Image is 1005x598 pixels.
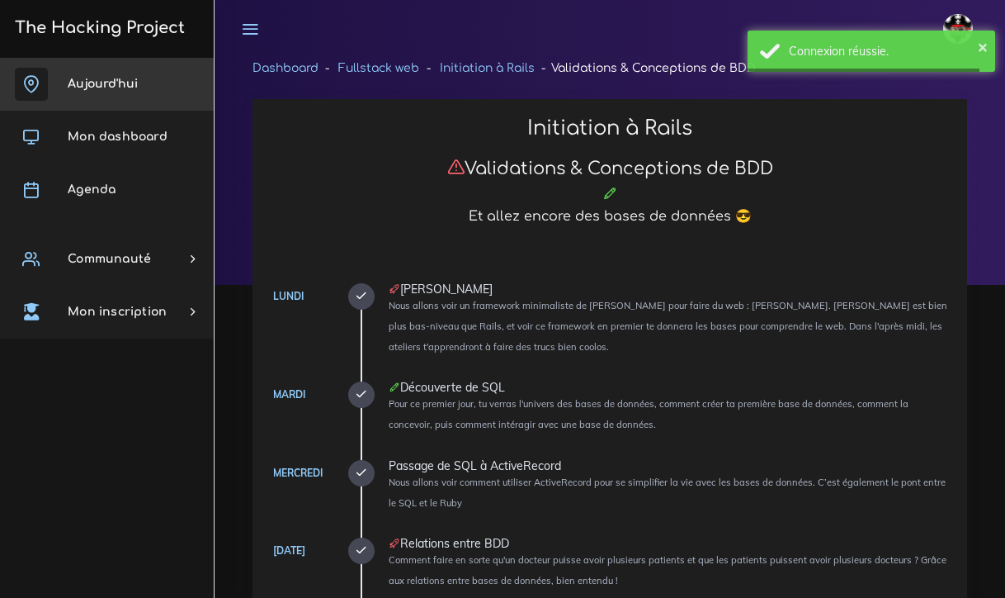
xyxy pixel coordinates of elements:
[270,158,950,179] h3: Validations & Conceptions de BDD
[252,62,318,74] a: Dashboard
[389,382,950,393] div: Découverte de SQL
[68,131,167,143] span: Mon dashboard
[389,398,908,430] small: Pour ce premier jour, tu verras l'univers des bases de données, comment créer ta première base de...
[389,554,946,586] small: Comment faire en sorte qu'un docteur puisse avoir plusieurs patients et que les patients puissent...
[389,538,950,549] div: Relations entre BDD
[68,253,151,265] span: Communauté
[389,300,947,353] small: Nous allons voir un framework minimaliste de [PERSON_NAME] pour faire du web : [PERSON_NAME]. [PE...
[10,19,185,37] h3: The Hacking Project
[68,183,116,196] span: Agenda
[943,14,973,44] img: avatar
[273,290,304,302] a: Lundi
[789,43,983,59] div: Connexion réussie.
[68,78,138,90] span: Aujourd'hui
[270,116,950,140] h2: Initiation à Rails
[273,388,305,401] a: Mardi
[978,38,988,55] button: ×
[389,477,946,509] small: Nous allons voir comment utiliser ActiveRecord pour se simplifier la vie avec les bases de donnée...
[389,460,950,472] div: Passage de SQL à ActiveRecord
[270,209,950,225] h5: Et allez encore des bases de données 😎
[389,283,950,295] div: [PERSON_NAME]
[273,544,305,557] a: [DATE]
[535,58,756,78] li: Validations & Conceptions de BDD
[273,467,323,479] a: Mercredi
[440,62,535,74] a: Initiation à Rails
[338,62,419,74] a: Fullstack web
[68,306,167,318] span: Mon inscription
